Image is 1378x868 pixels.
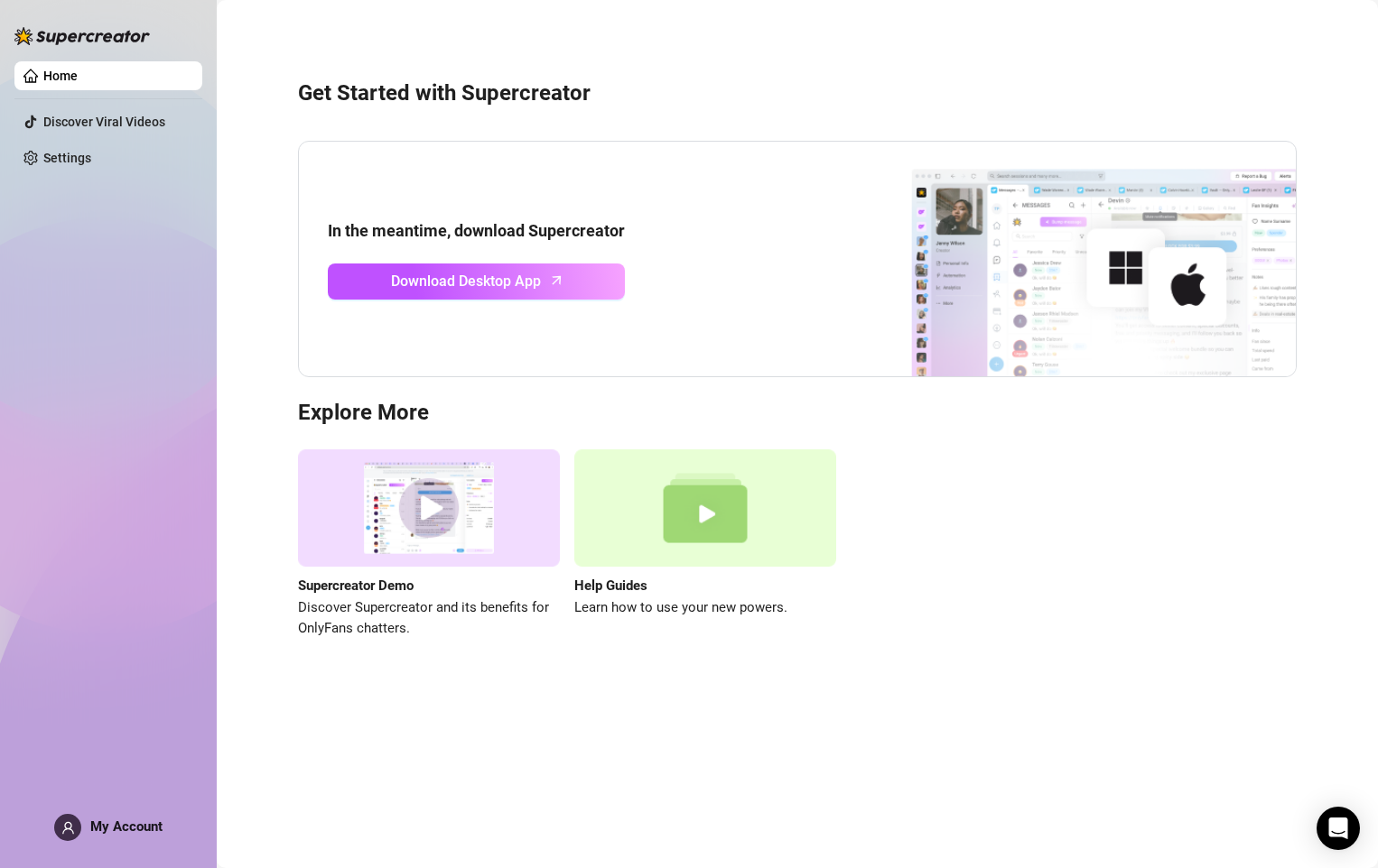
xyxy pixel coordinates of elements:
[298,399,1297,428] h3: Explore More
[328,263,625,300] a: Download Desktop Apparrow-up
[298,597,560,640] span: Discover Supercreator and its benefits for OnlyFans chatters.
[14,27,150,45] img: logo-BBDzfeDw.svg
[43,115,165,129] a: Discover Viral Videos
[90,818,163,835] span: My Account
[574,577,647,594] strong: Help Guides
[298,79,1297,108] h3: Get Started with Supercreator
[43,151,91,165] a: Settings
[574,449,836,640] a: Help GuidesLearn how to use your new powers.
[546,270,567,291] span: arrow-up
[574,597,836,619] span: Learn how to use your new powers.
[298,449,560,640] a: Supercreator DemoDiscover Supercreator and its benefits for OnlyFans chatters.
[574,449,836,568] img: help guides
[61,821,75,835] span: user
[298,449,560,568] img: supercreator demo
[43,69,78,83] a: Home
[1317,807,1360,850] div: Open Intercom Messenger
[391,270,541,292] span: Download Desktop App
[298,577,414,594] strong: Supercreator Demo
[844,142,1296,376] img: download app
[328,221,625,240] strong: In the meantime, download Supercreator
